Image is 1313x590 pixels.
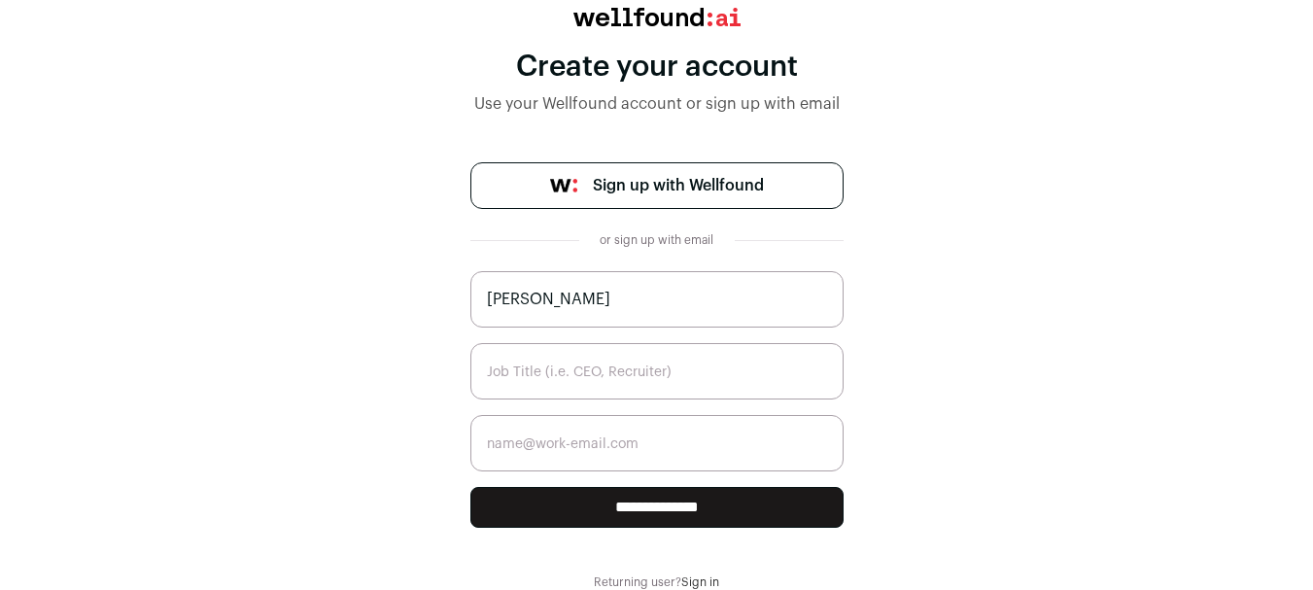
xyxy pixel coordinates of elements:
a: Sign up with Wellfound [470,162,844,209]
div: Use your Wellfound account or sign up with email [470,92,844,116]
input: Job Title (i.e. CEO, Recruiter) [470,343,844,399]
img: wellfound-symbol-flush-black-fb3c872781a75f747ccb3a119075da62bfe97bd399995f84a933054e44a575c4.png [550,179,577,192]
a: Sign in [681,576,719,588]
input: name@work-email.com [470,415,844,471]
div: or sign up with email [595,232,719,248]
div: Returning user? [470,574,844,590]
span: Sign up with Wellfound [593,174,764,197]
input: Jane Smith [470,271,844,328]
img: wellfound:ai [573,8,741,26]
div: Create your account [470,50,844,85]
